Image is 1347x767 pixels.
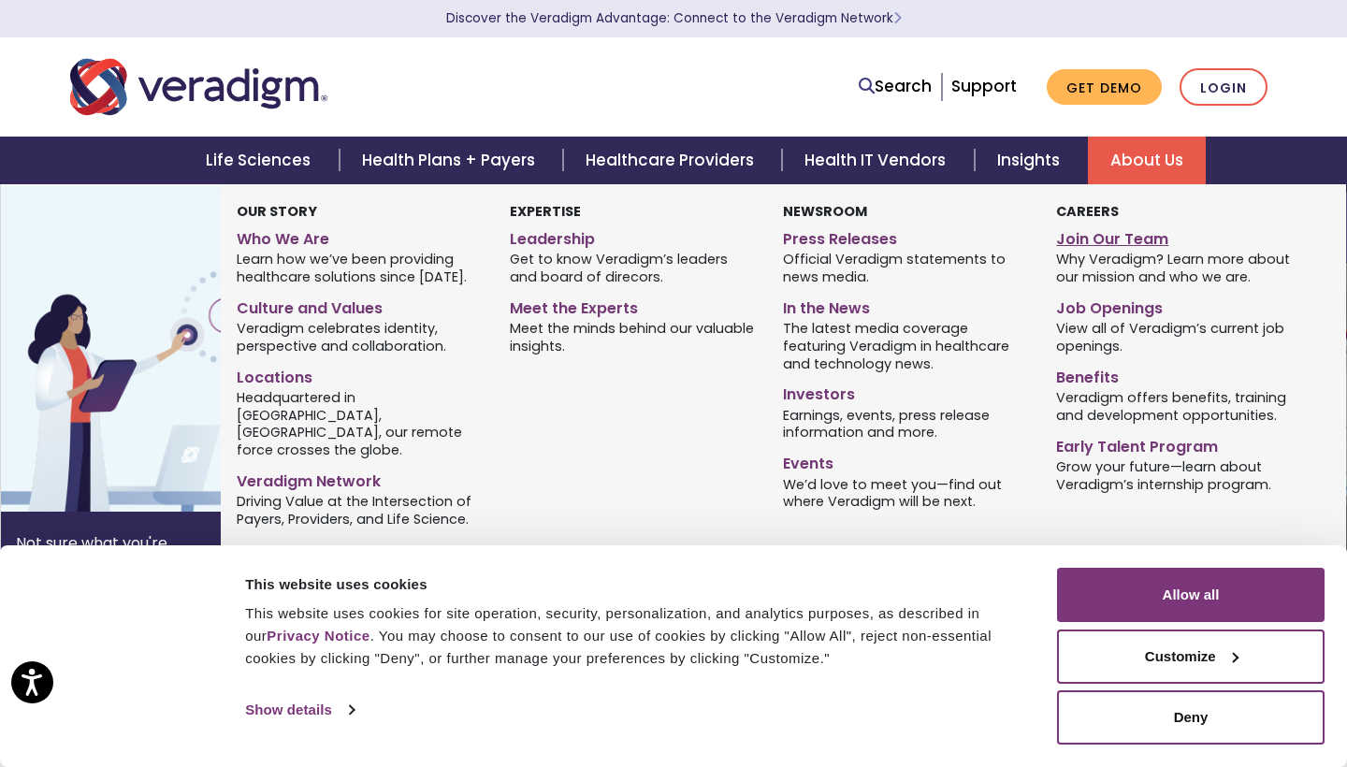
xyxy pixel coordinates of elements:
a: Join Our Team [1056,223,1301,250]
a: Health Plans + Payers [340,137,563,184]
span: Headquartered in [GEOGRAPHIC_DATA], [GEOGRAPHIC_DATA], our remote force crosses the globe. [237,387,482,458]
a: Meet the Experts [510,292,755,319]
a: About Us [1088,137,1206,184]
a: Support [951,75,1017,97]
strong: Our Story [237,202,317,221]
a: Insights [975,137,1088,184]
a: Life Sciences [183,137,339,184]
div: This website uses cookies for site operation, security, personalization, and analytics purposes, ... [245,602,1036,670]
a: Discover the Veradigm Advantage: Connect to the Veradigm NetworkLearn More [446,9,902,27]
span: The latest media coverage featuring Veradigm in healthcare and technology news. [783,319,1028,373]
a: In the News [783,292,1028,319]
img: Veradigm logo [70,56,327,118]
button: Customize [1057,630,1325,684]
a: Investors [783,378,1028,405]
a: Events [783,447,1028,474]
a: Early Talent Program [1056,430,1301,457]
span: Veradigm celebrates identity, perspective and collaboration. [237,319,482,355]
a: Health IT Vendors [782,137,974,184]
a: Culture and Values [237,292,482,319]
span: Meet the minds behind our valuable insights. [510,319,755,355]
a: Locations [237,361,482,388]
a: Privacy Notice [267,628,369,644]
a: Benefits [1056,361,1301,388]
span: Grow your future—learn about Veradigm’s internship program. [1056,456,1301,493]
button: Deny [1057,690,1325,745]
span: Why Veradigm? Learn more about our mission and who we are. [1056,250,1301,286]
a: Who We Are [237,223,482,250]
span: Veradigm offers benefits, training and development opportunities. [1056,387,1301,424]
span: We’d love to meet you—find out where Veradigm will be next. [783,474,1028,511]
strong: Careers [1056,202,1119,221]
a: Show details [245,696,354,724]
a: Leadership [510,223,755,250]
a: Job Openings [1056,292,1301,319]
a: Press Releases [783,223,1028,250]
span: Learn how we’ve been providing healthcare solutions since [DATE]. [237,250,482,286]
span: Earnings, events, press release information and more. [783,405,1028,441]
strong: Expertise [510,202,581,221]
a: Login [1180,68,1267,107]
p: Not sure what you're looking for? [16,534,206,570]
span: View all of Veradigm’s current job openings. [1056,319,1301,355]
div: This website uses cookies [245,573,1036,596]
a: Get Demo [1047,69,1162,106]
a: Search [859,74,932,99]
span: Official Veradigm statements to news media. [783,250,1028,286]
button: Allow all [1057,568,1325,622]
span: Get to know Veradigm’s leaders and board of direcors. [510,250,755,286]
span: Learn More [893,9,902,27]
strong: Newsroom [783,202,867,221]
span: Driving Value at the Intersection of Payers, Providers, and Life Science. [237,492,482,528]
a: Veradigm Network [237,465,482,492]
a: Healthcare Providers [563,137,782,184]
img: Vector image of Veradigm’s Story [1,184,302,512]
